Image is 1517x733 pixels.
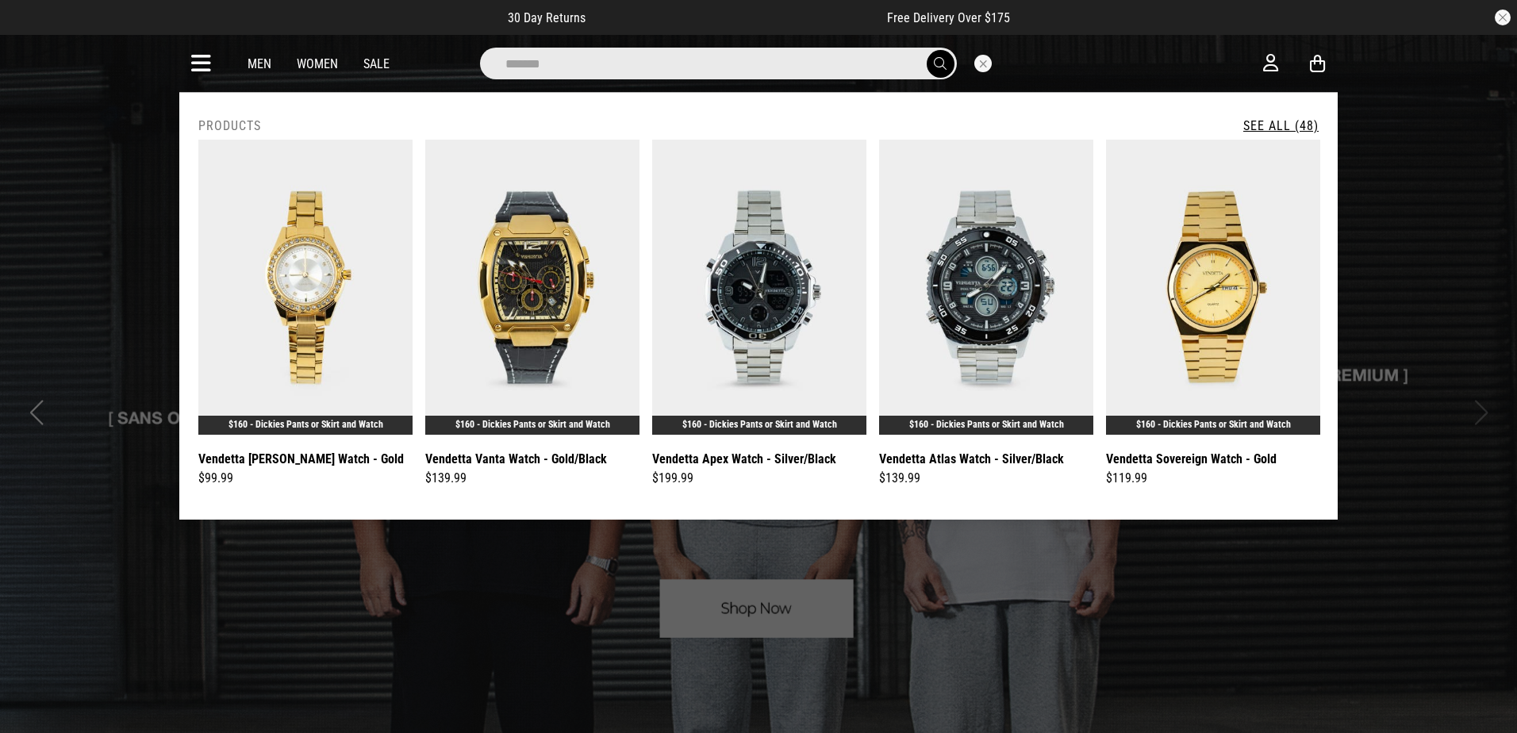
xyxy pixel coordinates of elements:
[363,56,390,71] a: Sale
[1106,469,1320,488] div: $119.99
[425,469,639,488] div: $139.99
[297,56,338,71] a: Women
[455,419,610,430] a: $160 - Dickies Pants or Skirt and Watch
[248,56,271,71] a: Men
[198,449,404,469] a: Vendetta [PERSON_NAME] Watch - Gold
[229,419,383,430] a: $160 - Dickies Pants or Skirt and Watch
[1106,449,1277,469] a: Vendetta Sovereign Watch - Gold
[652,449,836,469] a: Vendetta Apex Watch - Silver/Black
[879,469,1093,488] div: $139.99
[974,55,992,72] button: Close search
[1243,118,1319,133] a: See All (48)
[617,10,855,25] iframe: Customer reviews powered by Trustpilot
[198,140,413,435] img: Vendetta Celeste Watch - Gold in Gold
[13,6,60,54] button: Open LiveChat chat widget
[425,140,639,435] img: Vendetta Vanta Watch - Gold/black in Multi
[508,10,586,25] span: 30 Day Returns
[652,469,866,488] div: $199.99
[682,419,837,430] a: $160 - Dickies Pants or Skirt and Watch
[887,10,1010,25] span: Free Delivery Over $175
[198,118,261,133] h2: Products
[1136,419,1291,430] a: $160 - Dickies Pants or Skirt and Watch
[879,140,1093,435] img: Vendetta Atlas Watch - Silver/black in Silver
[909,419,1064,430] a: $160 - Dickies Pants or Skirt and Watch
[1106,140,1320,435] img: Vendetta Sovereign Watch - Gold in Gold
[652,140,866,435] img: Vendetta Apex Watch - Silver/black in Silver
[425,449,607,469] a: Vendetta Vanta Watch - Gold/Black
[198,469,413,488] div: $99.99
[879,449,1064,469] a: Vendetta Atlas Watch - Silver/Black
